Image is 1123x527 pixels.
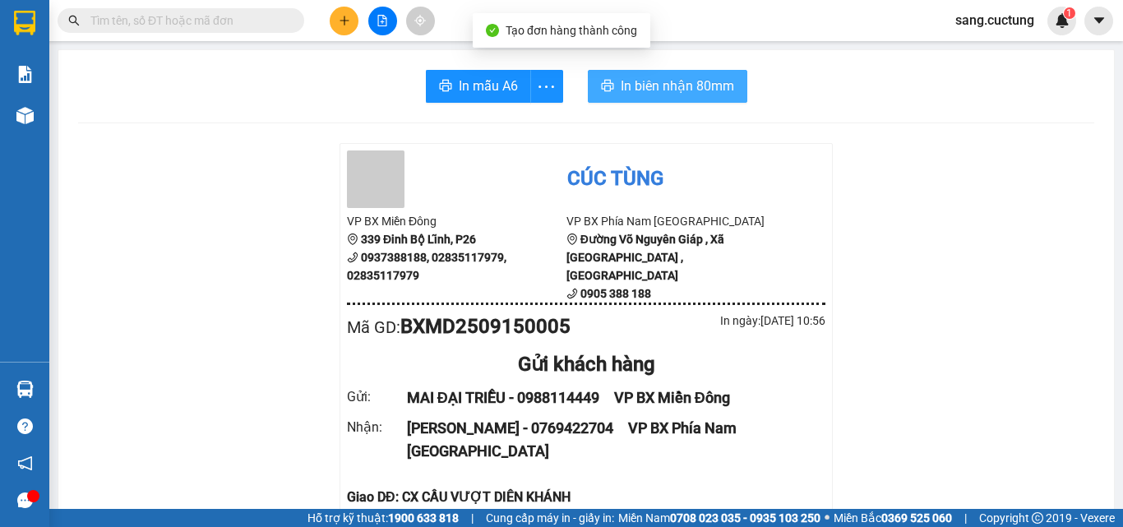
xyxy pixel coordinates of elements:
[8,8,238,39] li: Cúc Tùng
[621,76,734,96] span: In biên nhận 80mm
[113,70,219,124] li: VP BX Phía Nam [GEOGRAPHIC_DATA]
[566,233,578,245] span: environment
[17,418,33,434] span: question-circle
[407,417,806,464] div: [PERSON_NAME] - 0769422704 VP BX Phía Nam [GEOGRAPHIC_DATA]
[1064,7,1075,19] sup: 1
[14,11,35,35] img: logo-vxr
[1084,7,1113,35] button: caret-down
[377,15,388,26] span: file-add
[17,492,33,508] span: message
[531,76,562,97] span: more
[347,417,407,437] div: Nhận :
[825,515,830,521] span: ⚪️
[618,509,820,527] span: Miền Nam
[881,511,952,525] strong: 0369 525 060
[471,509,474,527] span: |
[368,7,397,35] button: file-add
[361,233,476,246] b: 339 Đinh Bộ Lĩnh, P26
[567,164,663,195] div: Cúc Tùng
[566,212,786,230] li: VP BX Phía Nam [GEOGRAPHIC_DATA]
[8,70,113,88] li: VP BX Miền Đông
[566,288,578,299] span: phone
[486,509,614,527] span: Cung cấp máy in - giấy in:
[388,511,459,525] strong: 1900 633 818
[8,90,86,122] b: 339 Đinh Bộ Lĩnh, P26
[439,79,452,95] span: printer
[347,252,358,263] span: phone
[670,511,820,525] strong: 0708 023 035 - 0935 103 250
[566,233,724,282] b: Đường Võ Nguyên Giáp , Xã [GEOGRAPHIC_DATA] , [GEOGRAPHIC_DATA]
[330,7,358,35] button: plus
[530,70,563,103] button: more
[17,455,33,471] span: notification
[407,386,806,409] div: MAI ĐẠI TRIỀU - 0988114449 VP BX Miền Đông
[307,509,459,527] span: Hỗ trợ kỹ thuật:
[426,70,531,103] button: printerIn mẫu A6
[347,386,407,407] div: Gửi :
[347,233,358,245] span: environment
[8,91,20,103] span: environment
[414,15,426,26] span: aim
[586,312,825,330] div: In ngày: [DATE] 10:56
[1032,512,1043,524] span: copyright
[1055,13,1070,28] img: icon-new-feature
[406,7,435,35] button: aim
[459,76,518,96] span: In mẫu A6
[486,24,499,37] span: check-circle
[400,315,571,338] b: BXMD2509150005
[347,317,400,337] span: Mã GD :
[964,509,967,527] span: |
[942,10,1047,30] span: sang.cuctung
[347,251,506,282] b: 0937388188, 02835117979, 02835117979
[90,12,284,30] input: Tìm tên, số ĐT hoặc mã đơn
[16,381,34,398] img: warehouse-icon
[588,70,747,103] button: printerIn biên nhận 80mm
[506,24,637,37] span: Tạo đơn hàng thành công
[347,487,825,507] div: Giao DĐ: CX CẦU VƯỢT DIÊN KHÁNH
[347,349,825,381] div: Gửi khách hàng
[347,212,566,230] li: VP BX Miền Đông
[601,79,614,95] span: printer
[68,15,80,26] span: search
[1066,7,1072,19] span: 1
[16,66,34,83] img: solution-icon
[834,509,952,527] span: Miền Bắc
[1092,13,1107,28] span: caret-down
[580,287,651,300] b: 0905 388 188
[339,15,350,26] span: plus
[16,107,34,124] img: warehouse-icon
